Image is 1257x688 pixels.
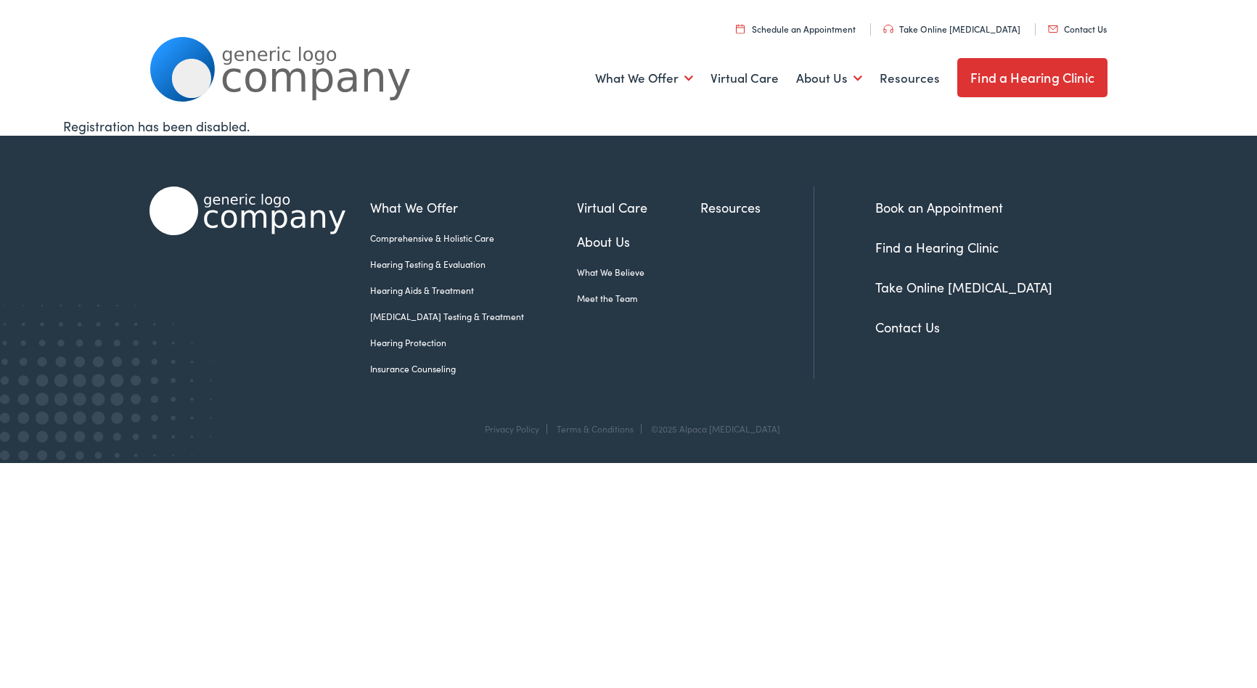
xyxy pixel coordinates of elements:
a: What We Believe [577,266,700,279]
a: Privacy Policy [485,422,539,435]
a: About Us [796,52,862,105]
a: Hearing Testing & Evaluation [370,258,577,271]
a: What We Offer [370,197,577,217]
a: Terms & Conditions [557,422,634,435]
div: Registration has been disabled. [63,116,1195,136]
div: ©2025 Alpaca [MEDICAL_DATA] [644,424,780,434]
a: Comprehensive & Holistic Care [370,232,577,245]
a: Contact Us [875,318,940,336]
a: Insurance Counseling [370,362,577,375]
img: Alpaca Audiology [150,187,345,235]
a: Take Online [MEDICAL_DATA] [883,22,1020,35]
a: Meet the Team [577,292,700,305]
a: Schedule an Appointment [736,22,856,35]
img: utility icon [1048,25,1058,33]
a: Resources [700,197,814,217]
a: Find a Hearing Clinic [875,238,999,256]
a: Hearing Protection [370,336,577,349]
a: [MEDICAL_DATA] Testing & Treatment [370,310,577,323]
a: Virtual Care [577,197,700,217]
a: Contact Us [1048,22,1107,35]
img: utility icon [736,24,745,33]
img: utility icon [883,25,893,33]
a: Hearing Aids & Treatment [370,284,577,297]
a: About Us [577,232,700,251]
a: Resources [880,52,940,105]
a: Take Online [MEDICAL_DATA] [875,278,1052,296]
a: Book an Appointment [875,198,1003,216]
a: Find a Hearing Clinic [957,58,1107,97]
a: What We Offer [595,52,693,105]
a: Virtual Care [711,52,779,105]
